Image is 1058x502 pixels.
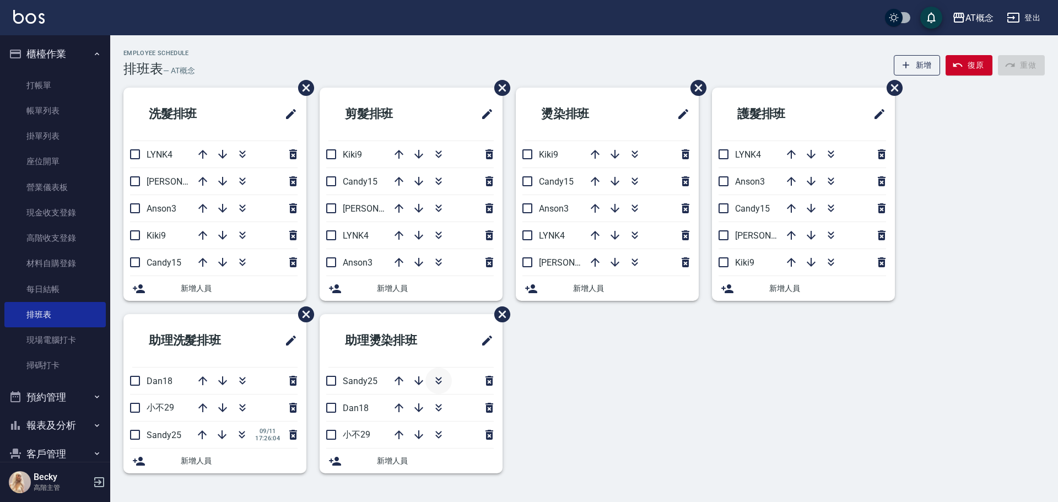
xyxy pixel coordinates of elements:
h2: 燙染排班 [525,94,638,134]
span: 新增人員 [377,455,494,467]
a: 打帳單 [4,73,106,98]
a: 帳單列表 [4,98,106,123]
a: 座位開單 [4,149,106,174]
span: 修改班表的標題 [866,101,886,127]
span: LYNK4 [539,230,565,241]
button: 新增 [894,55,941,75]
span: Anson3 [539,203,569,214]
button: 櫃檯作業 [4,40,106,68]
h2: Employee Schedule [123,50,195,57]
button: save [920,7,942,29]
h2: 助理燙染排班 [328,321,454,360]
span: Kiki9 [539,149,558,160]
span: 刪除班表 [486,72,512,104]
span: Sandy25 [343,376,377,386]
a: 掛單列表 [4,123,106,149]
span: 刪除班表 [682,72,708,104]
button: 復原 [946,55,992,75]
h2: 洗髮排班 [132,94,246,134]
button: 客戶管理 [4,440,106,468]
span: 修改班表的標題 [474,327,494,354]
div: AT概念 [965,11,994,25]
img: Person [9,471,31,493]
span: Candy15 [735,203,770,214]
span: 新增人員 [769,283,886,294]
div: 新增人員 [320,449,503,473]
div: 新增人員 [712,276,895,301]
div: 新增人員 [516,276,699,301]
div: 新增人員 [320,276,503,301]
span: 刪除班表 [290,298,316,331]
span: Kiki9 [735,257,754,268]
a: 營業儀表板 [4,175,106,200]
span: 刪除班表 [486,298,512,331]
span: 修改班表的標題 [278,101,298,127]
span: 17:26:04 [255,435,280,442]
span: Anson3 [147,203,176,214]
span: Candy15 [539,176,574,187]
button: AT概念 [948,7,998,29]
a: 掃碼打卡 [4,353,106,378]
button: 登出 [1002,8,1045,28]
span: [PERSON_NAME]2 [735,230,806,241]
a: 材料自購登錄 [4,251,106,276]
span: [PERSON_NAME]2 [343,203,414,214]
a: 排班表 [4,302,106,327]
span: Candy15 [343,176,377,187]
span: 小不29 [147,402,174,413]
span: Sandy25 [147,430,181,440]
span: Anson3 [735,176,765,187]
img: Logo [13,10,45,24]
span: 09/11 [255,428,280,435]
span: 新增人員 [181,455,298,467]
h2: 助理洗髮排班 [132,321,257,360]
div: 新增人員 [123,276,306,301]
span: Dan18 [343,403,369,413]
span: 新增人員 [573,283,690,294]
span: Dan18 [147,376,172,386]
div: 新增人員 [123,449,306,473]
h6: — AT概念 [163,65,195,77]
span: LYNK4 [147,149,172,160]
button: 報表及分析 [4,411,106,440]
span: 新增人員 [377,283,494,294]
p: 高階主管 [34,483,90,493]
a: 現金收支登錄 [4,200,106,225]
span: Anson3 [343,257,373,268]
button: 預約管理 [4,383,106,412]
span: LYNK4 [735,149,761,160]
span: [PERSON_NAME]2 [147,176,218,187]
span: 小不29 [343,429,370,440]
span: LYNK4 [343,230,369,241]
span: Candy15 [147,257,181,268]
span: Kiki9 [147,230,166,241]
span: 修改班表的標題 [474,101,494,127]
a: 高階收支登錄 [4,225,106,251]
span: 刪除班表 [878,72,904,104]
h2: 護髮排班 [721,94,834,134]
span: 修改班表的標題 [670,101,690,127]
span: Kiki9 [343,149,362,160]
span: 新增人員 [181,283,298,294]
h3: 排班表 [123,61,163,77]
span: 修改班表的標題 [278,327,298,354]
span: [PERSON_NAME]2 [539,257,610,268]
h2: 剪髮排班 [328,94,442,134]
a: 現場電腦打卡 [4,327,106,353]
span: 刪除班表 [290,72,316,104]
h5: Becky [34,472,90,483]
a: 每日結帳 [4,277,106,302]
